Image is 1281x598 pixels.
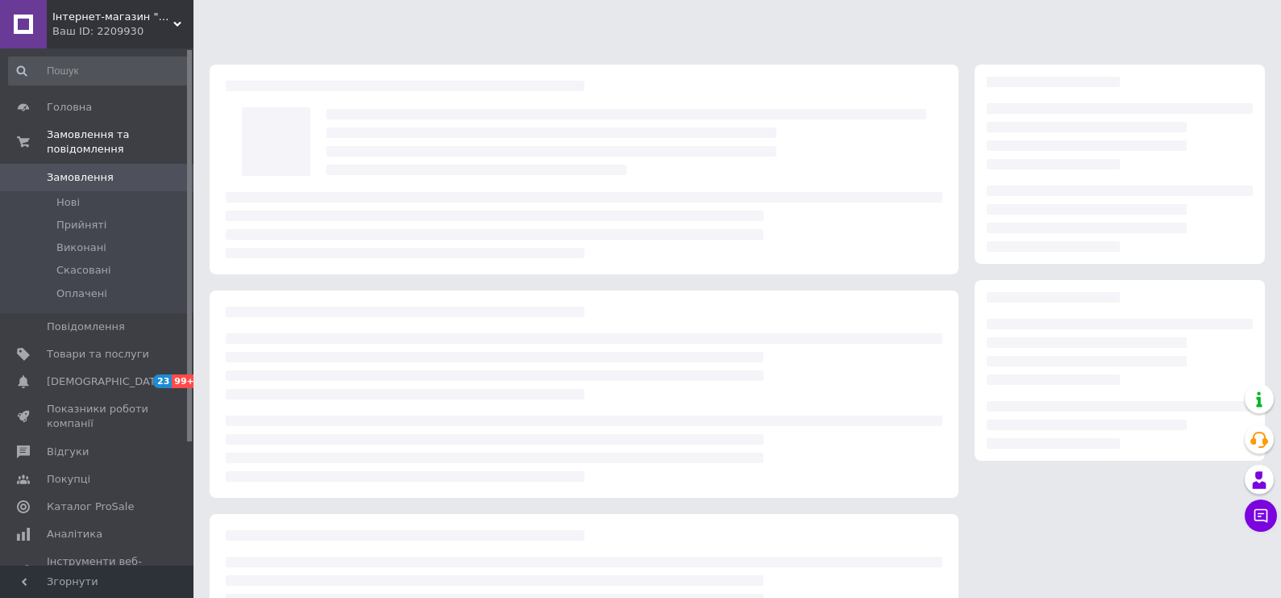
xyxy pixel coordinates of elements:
[52,10,173,24] span: Інтернет-магазин "STREET WEAR"
[56,240,106,255] span: Виконані
[47,374,166,389] span: [DEMOGRAPHIC_DATA]
[52,24,193,39] div: Ваш ID: 2209930
[47,170,114,185] span: Замовлення
[47,320,125,334] span: Повідомлення
[47,445,89,459] span: Відгуки
[47,500,134,514] span: Каталог ProSale
[47,554,149,583] span: Інструменти веб-майстра та SEO
[56,195,80,210] span: Нові
[56,218,106,232] span: Прийняті
[47,347,149,362] span: Товари та послуги
[1245,500,1277,532] button: Чат з покупцем
[47,100,92,115] span: Головна
[56,263,111,278] span: Скасовані
[47,527,102,542] span: Аналітика
[172,374,198,388] span: 99+
[153,374,172,388] span: 23
[47,472,90,487] span: Покупці
[56,286,107,301] span: Оплачені
[47,402,149,431] span: Показники роботи компанії
[8,56,190,86] input: Пошук
[47,128,193,157] span: Замовлення та повідомлення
